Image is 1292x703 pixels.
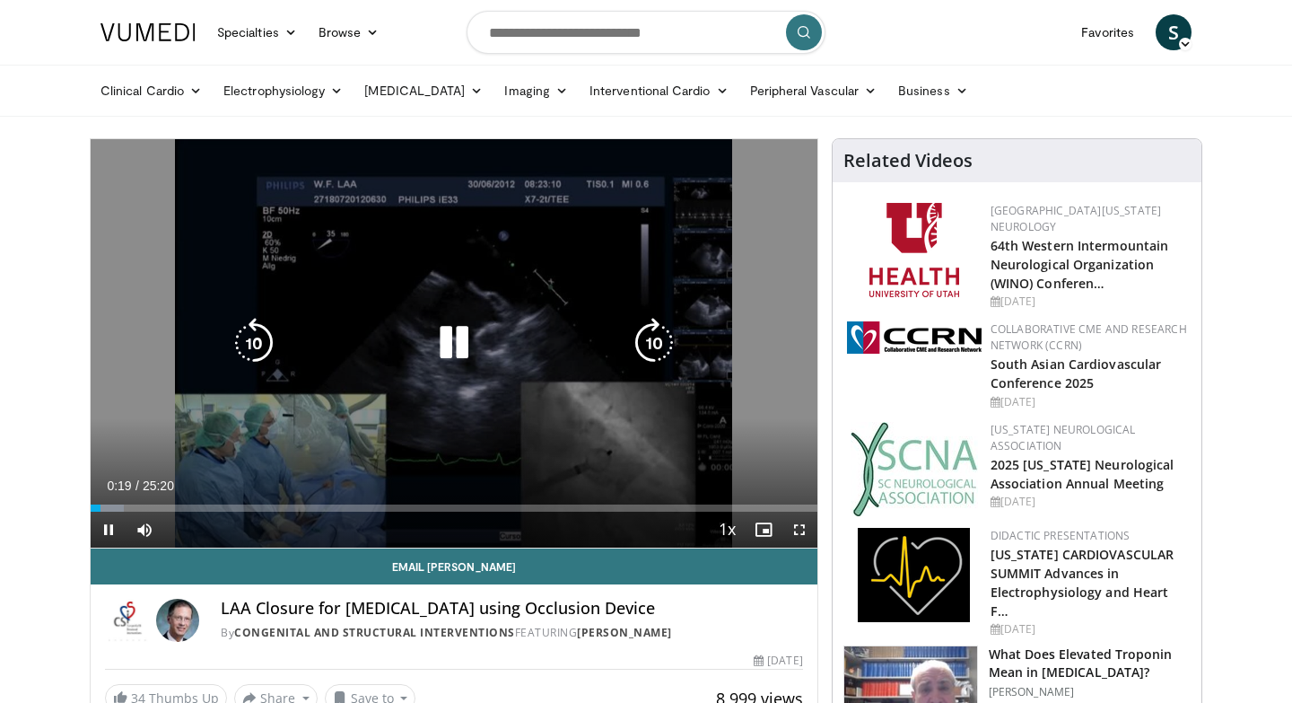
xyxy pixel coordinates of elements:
[851,422,978,516] img: b123db18-9392-45ae-ad1d-42c3758a27aa.jpg.150x105_q85_autocrop_double_scale_upscale_version-0.2.jpg
[156,599,199,642] img: Avatar
[135,479,139,493] span: /
[991,528,1187,544] div: Didactic Presentations
[143,479,174,493] span: 25:20
[991,356,1162,391] a: South Asian Cardiovascular Conference 2025
[991,494,1187,510] div: [DATE]
[354,73,493,109] a: [MEDICAL_DATA]
[107,479,131,493] span: 0:19
[991,294,1187,310] div: [DATE]
[989,685,1191,699] p: [PERSON_NAME]
[869,203,959,297] img: f6362829-b0a3-407d-a044-59546adfd345.png.150x105_q85_autocrop_double_scale_upscale_version-0.2.png
[989,646,1191,681] h3: What Does Elevated Troponin Mean in [MEDICAL_DATA]?
[739,73,887,109] a: Peripheral Vascular
[746,512,781,548] button: Enable picture-in-picture mode
[234,625,515,640] a: Congenital and Structural Interventions
[991,422,1136,453] a: [US_STATE] Neurological Association
[579,73,739,109] a: Interventional Cardio
[213,73,354,109] a: Electrophysiology
[493,73,579,109] a: Imaging
[91,139,817,549] video-js: Video Player
[991,546,1174,620] a: [US_STATE] CARDIOVASCULAR SUMMIT Advances in Electrophysiology and Heart F…
[754,653,802,669] div: [DATE]
[991,394,1187,410] div: [DATE]
[91,505,817,512] div: Progress Bar
[858,528,970,622] img: 1860aa7a-ba06-47e3-81a4-3dc728c2b4cf.png.150x105_q85_autocrop_double_scale_upscale_version-0.2.png
[991,203,1162,234] a: [GEOGRAPHIC_DATA][US_STATE] Neurology
[221,625,802,641] div: By FEATURING
[91,512,127,548] button: Pause
[91,549,817,584] a: Email [PERSON_NAME]
[577,625,672,640] a: [PERSON_NAME]
[991,237,1169,292] a: 64th Western Intermountain Neurological Organization (WINO) Conferen…
[100,23,196,41] img: VuMedi Logo
[467,11,825,54] input: Search topics, interventions
[90,73,213,109] a: Clinical Cardio
[221,599,802,619] h4: LAA Closure for [MEDICAL_DATA] using Occlusion Device
[843,150,973,171] h4: Related Videos
[991,456,1174,492] a: 2025 [US_STATE] Neurological Association Annual Meeting
[991,621,1187,637] div: [DATE]
[887,73,979,109] a: Business
[847,321,982,354] img: a04ee3ba-8487-4636-b0fb-5e8d268f3737.png.150x105_q85_autocrop_double_scale_upscale_version-0.2.png
[1070,14,1145,50] a: Favorites
[781,512,817,548] button: Fullscreen
[710,512,746,548] button: Playback Rate
[308,14,390,50] a: Browse
[1156,14,1192,50] a: S
[206,14,308,50] a: Specialties
[105,599,149,642] img: Congenital and Structural Interventions
[127,512,162,548] button: Mute
[991,321,1187,353] a: Collaborative CME and Research Network (CCRN)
